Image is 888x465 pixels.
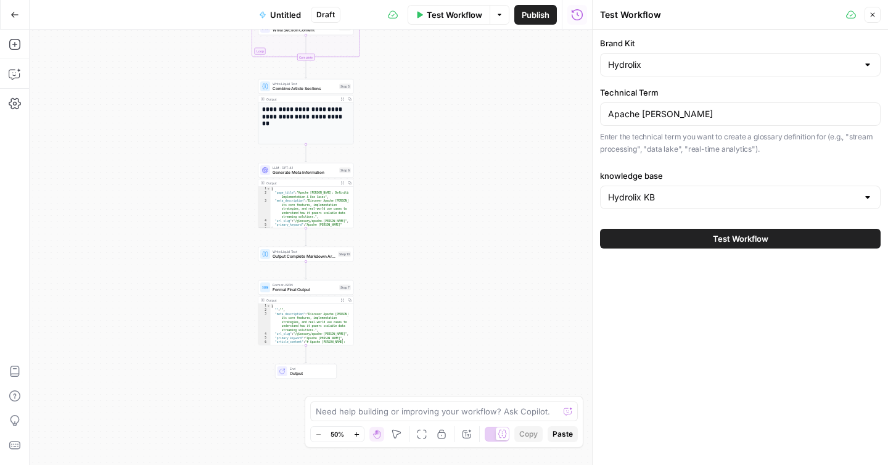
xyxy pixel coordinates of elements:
div: 4 [258,332,271,337]
span: Combine Article Sections [273,86,337,92]
div: Step 10 [338,252,351,257]
label: Brand Kit [600,37,881,49]
span: Toggle code folding, rows 1 through 6 [267,187,271,191]
span: Paste [553,429,573,440]
span: Format Final Output [273,287,337,293]
div: Complete [258,54,354,60]
g: Edge from step_3-iteration-end to step_5 [305,60,307,78]
span: Write Section Content [273,27,337,33]
span: Output [290,371,332,377]
span: LLM · GPT-4.1 [273,165,337,170]
div: Output [266,97,337,102]
span: Write Liquid Text [273,249,335,254]
div: 3 [258,199,271,220]
g: Edge from step_5 to step_6 [305,144,307,162]
span: Generate Meta Information [273,170,337,176]
div: Output [266,298,337,303]
div: Complete [297,54,315,60]
span: Draft [316,9,335,20]
g: Edge from step_10 to step_7 [305,261,307,279]
button: Untitled [252,5,308,25]
div: 1 [258,304,271,308]
span: Untitled [270,9,301,21]
p: Enter the technical term you want to create a glossary definition for (e.g., "stream processing",... [600,131,881,155]
div: Format JSONFormat Final OutputStep 7Output{ "":"", "meta_description":"Discover Apache [PERSON_NA... [258,280,354,345]
label: Technical Term [600,86,881,99]
label: knowledge base [600,170,881,182]
button: Test Workflow [408,5,490,25]
span: Output Complete Markdown Article [273,253,335,260]
span: Publish [522,9,549,21]
div: Step 5 [339,84,351,89]
input: stream processing [608,108,873,120]
div: 1 [258,187,271,191]
div: 3 [258,312,271,332]
div: 5 [258,336,271,340]
div: Step 7 [339,285,351,290]
div: Write Liquid TextOutput Complete Markdown ArticleStep 10 [258,247,354,261]
div: 2 [258,191,271,199]
span: Toggle code folding, rows 1 through 9 [267,304,271,308]
span: Copy [519,429,538,440]
input: Hydrolix [608,59,858,71]
g: Edge from step_7 to end [305,345,307,363]
span: End [290,366,332,371]
div: EndOutput [258,364,354,379]
button: Publish [514,5,557,25]
div: 4 [258,219,271,223]
div: Step 6 [339,168,351,173]
span: 50% [331,429,344,439]
div: LLM · GPT-4.1Generate Meta InformationStep 6Output{ "page_title":"Apache [PERSON_NAME]: Definitio... [258,163,354,228]
span: Test Workflow [427,9,482,21]
div: 2 [258,308,271,313]
div: 6 [258,340,271,353]
button: Test Workflow [600,229,881,249]
div: 6 [258,227,271,231]
span: Write Liquid Text [273,81,337,86]
input: Hydrolix KB [608,191,858,204]
button: Copy [514,426,543,442]
button: Paste [548,426,578,442]
div: 5 [258,223,271,228]
span: Format JSON [273,282,337,287]
span: Test Workflow [713,232,768,245]
g: Edge from step_6 to step_10 [305,228,307,246]
div: Output [266,181,337,186]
